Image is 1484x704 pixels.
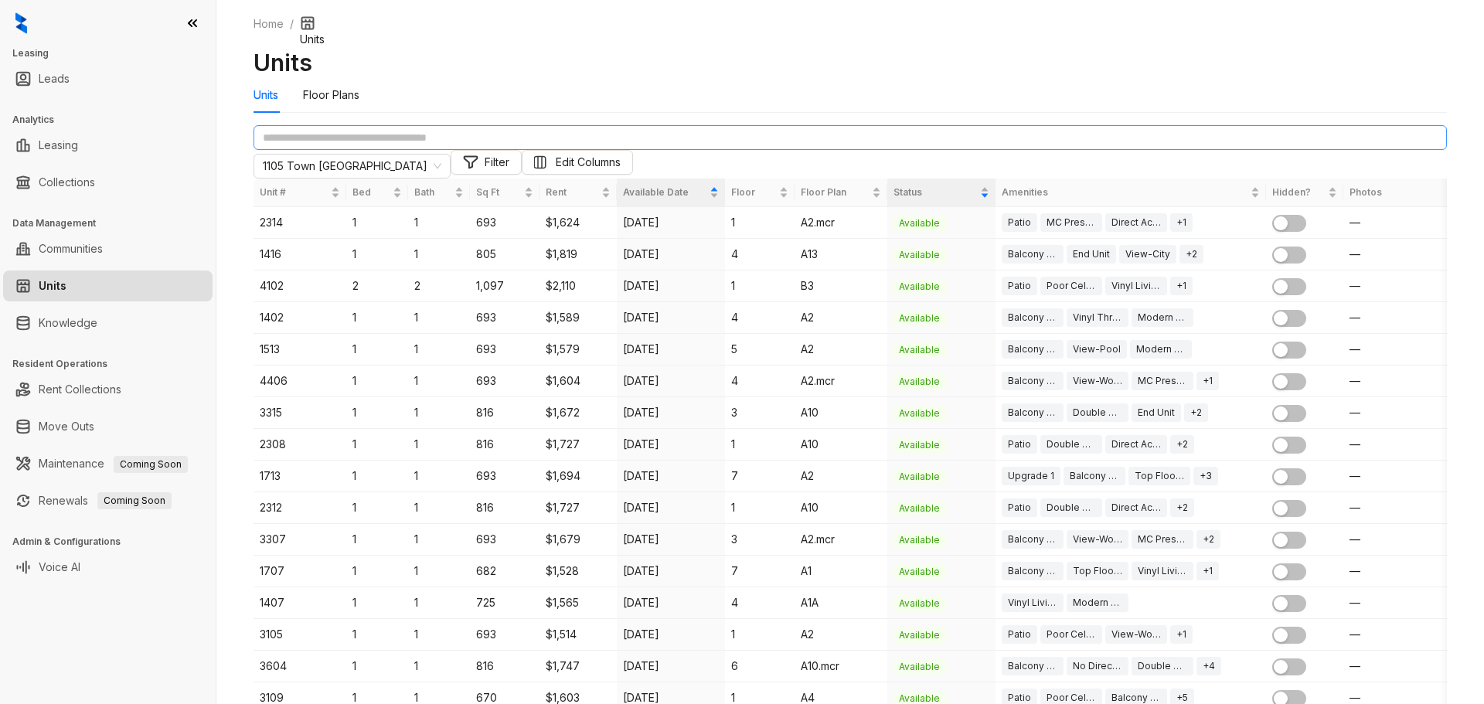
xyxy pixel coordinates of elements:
td: 1 [346,397,408,429]
td: 805 [470,239,539,270]
td: 1 [408,366,470,397]
li: / [290,15,294,48]
div: Floor Plans [303,87,359,104]
td: $2,110 [539,270,617,302]
div: Balcony - Large [1002,308,1064,327]
a: Move Outs [39,411,94,442]
span: Available [893,659,945,675]
td: 693 [470,461,539,492]
li: Maintenance [3,448,213,479]
div: Direct Access Unit [1105,498,1167,517]
div: + 1 [1196,372,1219,390]
td: 2314 [254,207,346,239]
td: [DATE] [617,429,725,461]
td: 1713 [254,461,346,492]
td: 7 [725,461,795,492]
li: Units [3,270,213,301]
td: 1 [725,207,795,239]
div: Double Bathroom Sink [1040,435,1102,454]
td: $1,528 [539,556,617,587]
td: [DATE] [617,461,725,492]
td: $1,672 [539,397,617,429]
td: 6 [725,651,795,682]
td: 2 [408,270,470,302]
td: 4 [725,302,795,334]
td: 3307 [254,524,346,556]
span: — [1350,374,1360,387]
h3: Analytics [12,113,216,127]
td: 1 [408,302,470,334]
td: 1513 [254,334,346,366]
div: Modern Finish - 1 Bed [1067,593,1128,612]
span: A2.mcr [801,374,835,387]
span: Available [893,501,945,516]
li: Leasing [3,130,213,161]
td: 1 [346,461,408,492]
button: Filter [451,150,522,175]
span: A2 [801,627,814,641]
span: Status [893,185,977,200]
div: Balcony - Large [1002,403,1064,422]
span: — [1350,279,1360,292]
th: Hidden? [1266,179,1343,207]
div: Balcony - Large [1002,657,1064,675]
td: 1 [346,334,408,366]
span: Coming Soon [97,492,172,509]
span: Available [893,469,945,485]
th: Floor Plan [795,179,887,207]
div: No Direct Parking Access [1067,657,1128,675]
div: MC Prestige Reno - 1x1 [1040,213,1102,232]
div: Double Bathroom Sink [1040,498,1102,517]
div: + 2 [1196,530,1220,549]
td: $1,694 [539,461,617,492]
td: 1 [408,651,470,682]
td: 1 [408,207,470,239]
td: $1,624 [539,207,617,239]
button: Edit Columns [522,150,633,175]
span: Sq Ft [476,185,521,200]
td: $1,514 [539,619,617,651]
td: 725 [470,587,539,619]
div: Modern Finish - 1 Bed [1132,308,1193,327]
h3: Leasing [12,46,216,60]
span: A2 [801,342,814,355]
th: Amenities [996,179,1266,207]
td: 1 [408,587,470,619]
td: 1 [346,651,408,682]
td: $1,679 [539,524,617,556]
div: + 2 [1179,245,1203,264]
span: A10 [801,406,819,419]
a: Home [250,15,287,32]
td: 693 [470,366,539,397]
td: 3315 [254,397,346,429]
td: 1707 [254,556,346,587]
td: 1 [408,461,470,492]
div: Patio [1002,625,1037,644]
div: Modern Finish - 1 Bed [1130,340,1192,359]
td: 4 [725,366,795,397]
span: A10 [801,437,819,451]
span: Available [893,437,945,453]
a: Voice AI [39,552,80,583]
span: Amenities [1002,185,1247,200]
td: 816 [470,429,539,461]
td: [DATE] [617,651,725,682]
div: Upgrade 1 [1002,467,1060,485]
div: View-Wooded [1105,625,1167,644]
span: Bed [352,185,390,200]
td: [DATE] [617,366,725,397]
span: — [1350,469,1360,482]
li: Rent Collections [3,374,213,405]
td: 693 [470,334,539,366]
a: Leasing [39,130,78,161]
div: Change Community [254,154,451,179]
span: Available [893,406,945,421]
td: 1 [725,619,795,651]
span: Change Community [263,155,441,178]
td: [DATE] [617,239,725,270]
td: [DATE] [617,334,725,366]
div: Poor Cell Service [1040,625,1102,644]
span: B3 [801,279,814,292]
span: — [1350,216,1360,229]
td: 1 [408,524,470,556]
